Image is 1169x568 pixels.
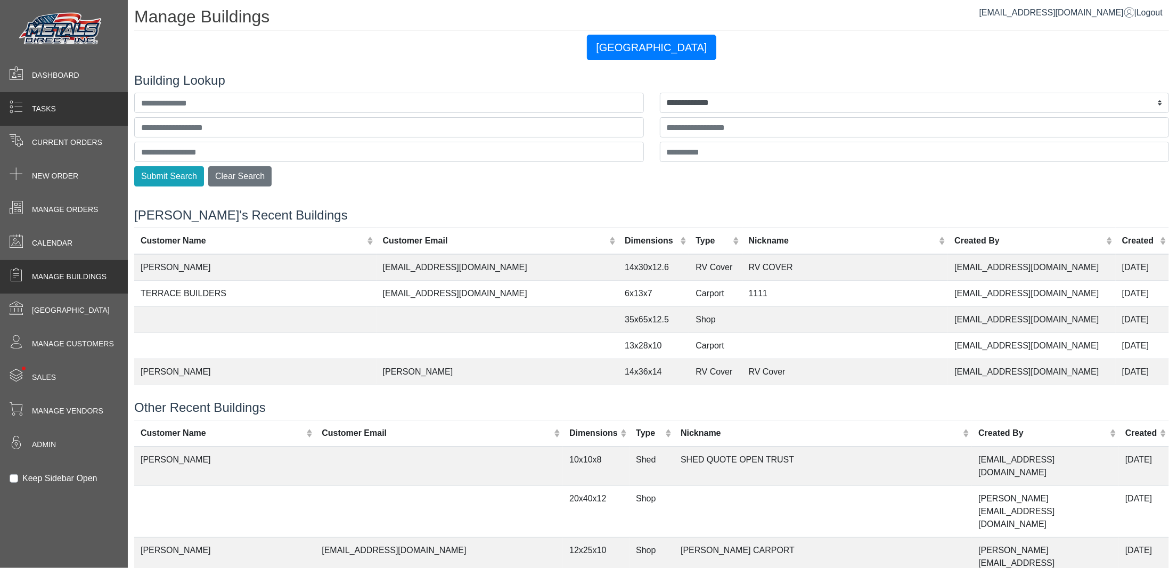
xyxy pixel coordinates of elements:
td: 1111 [742,280,949,306]
div: Dimensions [625,234,677,247]
td: [PERSON_NAME] [377,359,619,385]
td: [EMAIL_ADDRESS][DOMAIN_NAME] [948,359,1115,385]
td: [DATE] [1116,332,1169,359]
span: Manage Orders [32,204,98,215]
td: 10x10x8 [563,447,630,486]
a: [EMAIL_ADDRESS][DOMAIN_NAME] [979,8,1134,17]
td: 20x40x12 [563,485,630,537]
div: Created [1122,234,1157,247]
span: Manage Customers [32,338,114,350]
td: TERRACE BUILDERS [134,280,377,306]
td: Shop [689,385,742,411]
span: Manage Buildings [32,271,107,282]
td: [DATE] [1116,254,1169,281]
div: Customer Email [322,427,551,440]
div: Created [1125,427,1157,440]
td: Shop [630,485,674,537]
div: Customer Email [383,234,607,247]
h4: [PERSON_NAME]'s Recent Buildings [134,208,1169,223]
button: Clear Search [208,166,272,186]
td: RV COVER [742,254,949,281]
img: Metals Direct Inc Logo [16,10,107,49]
div: Customer Name [141,427,304,440]
td: 35x65x12.5 [618,306,689,332]
span: Logout [1137,8,1163,17]
td: [EMAIL_ADDRESS][DOMAIN_NAME] [948,385,1115,411]
td: 10x12x9 [618,385,689,411]
div: Type [636,427,663,440]
td: Shop [689,306,742,332]
div: | [979,6,1163,19]
td: [DATE] [1119,485,1169,537]
button: [GEOGRAPHIC_DATA] [587,35,716,60]
td: 6x13x7 [618,280,689,306]
button: Submit Search [134,166,204,186]
div: Nickname [681,427,960,440]
span: [GEOGRAPHIC_DATA] [32,305,110,316]
div: Nickname [749,234,936,247]
td: [EMAIL_ADDRESS][DOMAIN_NAME] [377,254,619,281]
td: [EMAIL_ADDRESS][DOMAIN_NAME] [948,254,1115,281]
span: Tasks [32,103,56,115]
td: [EMAIL_ADDRESS][DOMAIN_NAME] [948,280,1115,306]
td: Carport [689,332,742,359]
div: Dimensions [569,427,618,440]
h1: Manage Buildings [134,6,1169,30]
div: Created By [954,234,1103,247]
td: [DATE] [1116,280,1169,306]
td: [DATE] [1119,447,1169,486]
td: Carport [689,280,742,306]
td: SHED QUOTE OPEN TRUST [674,447,972,486]
td: RV Cover [689,254,742,281]
span: • [10,351,37,386]
td: Shed [630,447,674,486]
span: Sales [32,372,56,383]
span: Manage Vendors [32,405,103,417]
td: [EMAIL_ADDRESS][DOMAIN_NAME] [948,306,1115,332]
td: [EMAIL_ADDRESS][DOMAIN_NAME] [948,332,1115,359]
td: [DATE] [1116,385,1169,411]
span: New Order [32,171,78,182]
td: RV Cover [689,359,742,385]
h4: Building Lookup [134,73,1169,88]
span: Calendar [32,238,72,249]
td: [EMAIL_ADDRESS][DOMAIN_NAME] [972,447,1119,486]
span: Current Orders [32,137,102,148]
span: Dashboard [32,70,79,81]
a: [GEOGRAPHIC_DATA] [587,43,716,52]
td: [PERSON_NAME] [134,385,377,411]
td: [EMAIL_ADDRESS][DOMAIN_NAME] [377,385,619,411]
td: [PERSON_NAME] [134,254,377,281]
td: [PERSON_NAME] [134,359,377,385]
td: [DATE] [1116,306,1169,332]
span: Admin [32,439,56,450]
div: Customer Name [141,234,364,247]
td: [DATE] [1116,359,1169,385]
td: RV Cover [742,359,949,385]
div: Type [696,234,730,247]
div: Created By [978,427,1107,440]
td: 14x36x14 [618,359,689,385]
td: [EMAIL_ADDRESS][DOMAIN_NAME] [377,280,619,306]
td: 13x28x10 [618,332,689,359]
h4: Other Recent Buildings [134,400,1169,416]
label: Keep Sidebar Open [22,472,97,485]
td: [PERSON_NAME][EMAIL_ADDRESS][DOMAIN_NAME] [972,485,1119,537]
td: 10x12 shed minus bells final for phase 1 [742,385,949,411]
td: 14x30x12.6 [618,254,689,281]
td: [PERSON_NAME] [134,447,315,486]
